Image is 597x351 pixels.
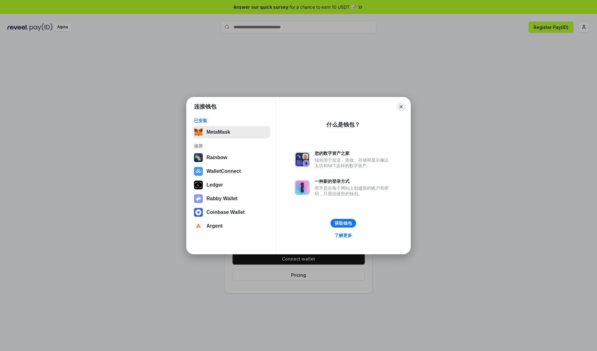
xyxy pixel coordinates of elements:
[194,208,203,217] img: svg+xml,%3Csvg%20width%3D%2228%22%20height%3D%2228%22%20viewBox%3D%220%200%2028%2028%22%20fill%3D...
[194,181,203,189] img: svg+xml,%3Csvg%20xmlns%3D%22http%3A%2F%2Fwww.w3.org%2F2000%2Fsvg%22%20width%3D%2228%22%20height%3...
[194,222,203,230] img: svg+xml,%3Csvg%20width%3D%2228%22%20height%3D%2228%22%20viewBox%3D%220%200%2028%2028%22%20fill%3D...
[192,192,270,205] button: Rabby Wallet
[206,129,230,135] div: MetaMask
[295,180,310,195] img: svg+xml,%3Csvg%20xmlns%3D%22http%3A%2F%2Fwww.w3.org%2F2000%2Fsvg%22%20fill%3D%22none%22%20viewBox...
[206,182,223,188] div: Ledger
[194,118,268,123] div: 已安装
[206,196,238,201] div: Rabby Wallet
[206,223,223,229] div: Argent
[206,169,241,174] div: WalletConnect
[315,185,392,196] div: 而不是在每个网站上创建新的账户和密码，只需连接您的钱包。
[335,233,352,238] div: 了解更多
[192,179,270,191] button: Ledger
[331,231,356,239] a: 了解更多
[295,152,310,167] img: svg+xml,%3Csvg%20xmlns%3D%22http%3A%2F%2Fwww.w3.org%2F2000%2Fsvg%22%20fill%3D%22none%22%20viewBox...
[192,206,270,219] button: Coinbase Wallet
[192,220,270,232] button: Argent
[326,121,360,128] div: 什么是钱包？
[194,103,216,110] h1: 连接钱包
[397,102,405,111] button: Close
[206,155,227,160] div: Rainbow
[194,167,203,176] img: svg+xml,%3Csvg%20width%3D%2228%22%20height%3D%2228%22%20viewBox%3D%220%200%2028%2028%22%20fill%3D...
[315,157,392,169] div: 钱包用于发送、接收、存储和显示像以太坊和NFT这样的数字资产。
[192,165,270,178] button: WalletConnect
[194,143,268,149] div: 推荐
[194,153,203,162] img: svg+xml,%3Csvg%20width%3D%22120%22%20height%3D%22120%22%20viewBox%3D%220%200%20120%20120%22%20fil...
[315,178,392,184] div: 一种新的登录方式
[315,150,392,156] div: 您的数字资产之家
[206,210,245,215] div: Coinbase Wallet
[194,194,203,203] img: svg+xml,%3Csvg%20xmlns%3D%22http%3A%2F%2Fwww.w3.org%2F2000%2Fsvg%22%20fill%3D%22none%22%20viewBox...
[192,126,270,138] button: MetaMask
[192,151,270,164] button: Rainbow
[335,220,352,226] div: 获取钱包
[331,219,356,228] button: 获取钱包
[194,128,203,136] img: svg+xml,%3Csvg%20fill%3D%22none%22%20height%3D%2233%22%20viewBox%3D%220%200%2035%2033%22%20width%...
